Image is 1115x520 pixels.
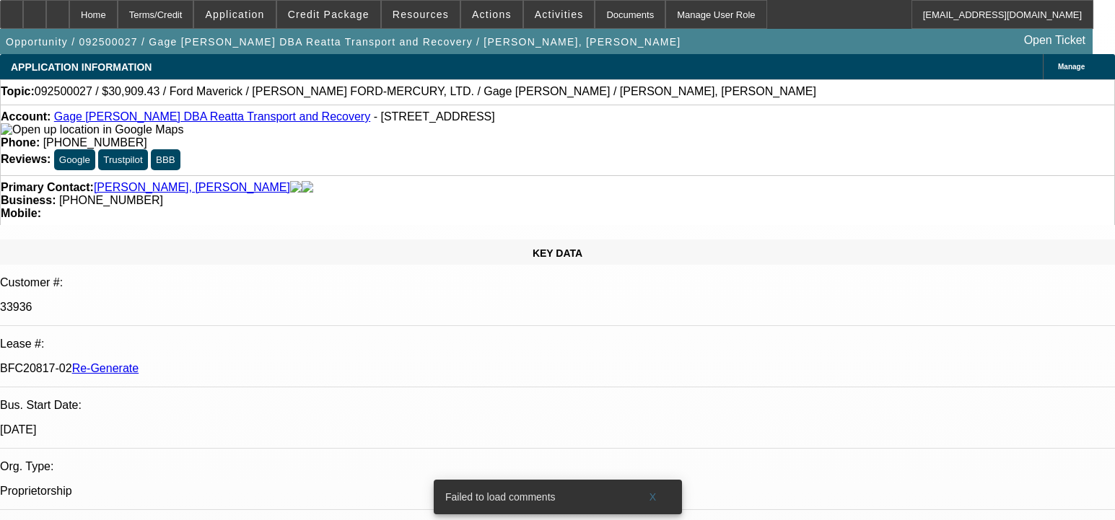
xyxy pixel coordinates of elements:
[1,123,183,136] a: View Google Maps
[524,1,595,28] button: Activities
[43,136,147,149] span: [PHONE_NUMBER]
[94,181,290,194] a: [PERSON_NAME], [PERSON_NAME]
[382,1,460,28] button: Resources
[393,9,449,20] span: Resources
[1018,28,1091,53] a: Open Ticket
[290,181,302,194] img: facebook-icon.png
[6,36,681,48] span: Opportunity / 092500027 / Gage [PERSON_NAME] DBA Reatta Transport and Recovery / [PERSON_NAME], [...
[1,181,94,194] strong: Primary Contact:
[1,207,41,219] strong: Mobile:
[1,136,40,149] strong: Phone:
[533,247,582,259] span: KEY DATA
[194,1,275,28] button: Application
[472,9,512,20] span: Actions
[151,149,180,170] button: BBB
[98,149,147,170] button: Trustpilot
[1,110,51,123] strong: Account:
[1,85,35,98] strong: Topic:
[205,9,264,20] span: Application
[374,110,495,123] span: - [STREET_ADDRESS]
[649,491,657,503] span: X
[535,9,584,20] span: Activities
[1,194,56,206] strong: Business:
[11,61,152,73] span: APPLICATION INFORMATION
[461,1,522,28] button: Actions
[1,153,51,165] strong: Reviews:
[35,85,816,98] span: 092500027 / $30,909.43 / Ford Maverick / [PERSON_NAME] FORD-MERCURY, LTD. / Gage [PERSON_NAME] / ...
[72,362,139,374] a: Re-Generate
[54,110,370,123] a: Gage [PERSON_NAME] DBA Reatta Transport and Recovery
[302,181,313,194] img: linkedin-icon.png
[1058,63,1085,71] span: Manage
[277,1,380,28] button: Credit Package
[59,194,163,206] span: [PHONE_NUMBER]
[1,123,183,136] img: Open up location in Google Maps
[288,9,370,20] span: Credit Package
[434,480,630,514] div: Failed to load comments
[630,484,676,510] button: X
[54,149,95,170] button: Google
